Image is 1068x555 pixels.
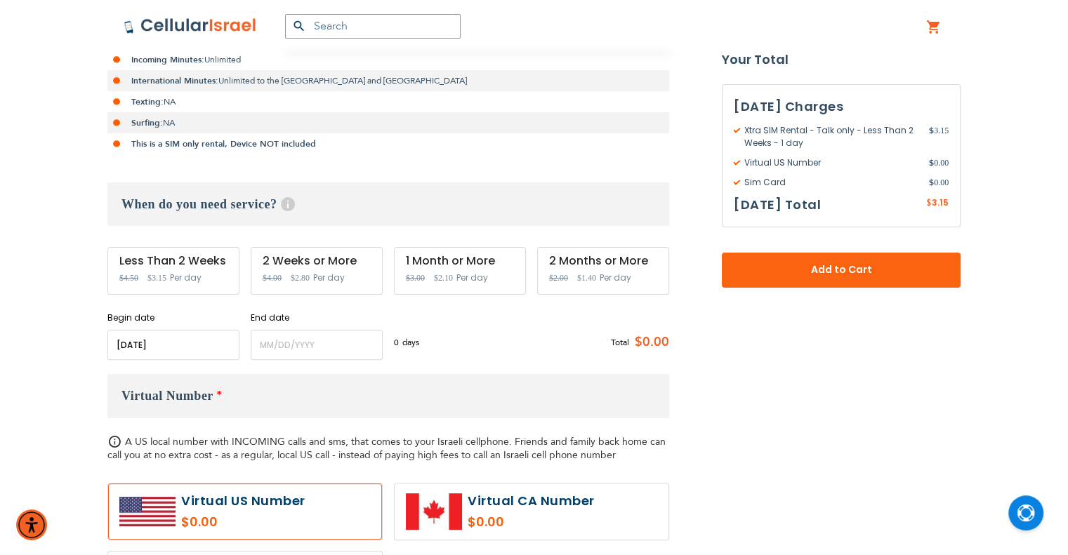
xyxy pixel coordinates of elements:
[131,75,218,86] strong: International Minutes:
[926,197,932,210] span: $
[107,435,666,462] span: A US local number with INCOMING calls and sms, that comes to your Israeli cellphone. Friends and ...
[170,272,202,284] span: Per day
[734,156,929,169] span: Virtual US Number
[402,336,419,349] span: days
[313,272,345,284] span: Per day
[131,54,204,65] strong: Incoming Minutes:
[734,124,929,149] span: Xtra SIM Rental - Talk only - Less Than 2 Weeks - 1 day
[600,272,631,284] span: Per day
[456,272,488,284] span: Per day
[107,182,669,226] h3: When do you need service?
[107,112,669,133] li: NA
[394,336,402,349] span: 0
[124,18,257,34] img: Cellular Israel Logo
[263,255,371,267] div: 2 Weeks or More
[107,330,239,360] input: MM/DD/YYYY
[932,196,949,208] span: 3.15
[121,389,213,403] span: Virtual Number
[107,312,239,324] label: Begin date
[131,96,164,107] strong: Texting:
[107,91,669,112] li: NA
[281,197,295,211] span: Help
[119,273,138,283] span: $4.50
[549,255,657,267] div: 2 Months or More
[929,156,934,169] span: $
[929,176,934,189] span: $
[285,14,461,39] input: Search
[251,330,383,360] input: MM/DD/YYYY
[263,273,282,283] span: $4.00
[722,49,961,70] strong: Your Total
[131,117,163,128] strong: Surfing:
[722,253,961,288] button: Add to Cart
[406,273,425,283] span: $3.00
[734,194,821,215] h3: [DATE] Total
[131,138,316,149] strong: This is a SIM only rental, Device NOT included
[16,509,47,540] div: Accessibility Menu
[577,273,596,283] span: $1.40
[291,273,310,283] span: $2.80
[434,273,453,283] span: $2.10
[147,273,166,283] span: $3.15
[929,124,934,137] span: $
[629,332,669,353] span: $0.00
[611,336,629,349] span: Total
[929,176,949,189] span: 0.00
[406,255,514,267] div: 1 Month or More
[119,255,228,267] div: Less Than 2 Weeks
[929,156,949,169] span: 0.00
[107,49,669,70] li: Unlimited
[929,124,949,149] span: 3.15
[549,273,568,283] span: $2.00
[734,96,949,117] h3: [DATE] Charges
[251,312,383,324] label: End date
[768,263,914,278] span: Add to Cart
[107,70,669,91] li: Unlimited to the [GEOGRAPHIC_DATA] and [GEOGRAPHIC_DATA]
[734,176,929,189] span: Sim Card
